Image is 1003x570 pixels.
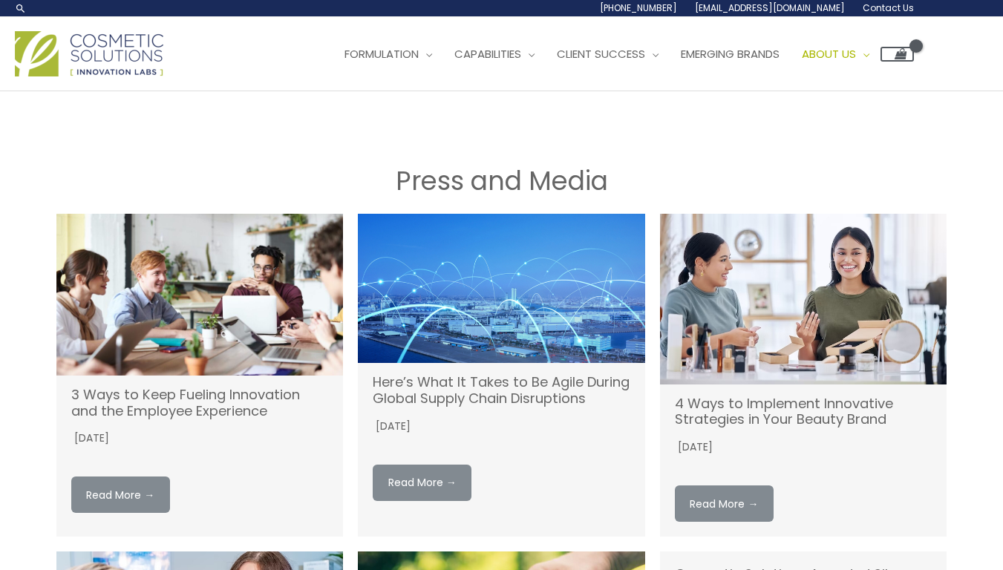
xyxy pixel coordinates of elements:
a: Read More → [675,485,774,522]
span: About Us [802,46,856,62]
a: (opens in a new tab) [56,214,344,375]
time: [DATE] [71,430,109,447]
a: 3 Ways to Keep Fueling Innovation and the Employee Experience (opens in a new tab) [71,385,300,420]
span: Capabilities [454,46,521,62]
span: Emerging Brands [681,46,780,62]
a: Capabilities [443,32,546,76]
a: Read More → (opens in a new tab) [373,465,471,501]
a: View Shopping Cart, empty [881,47,914,62]
a: Here’s What It Takes to Be Agile During Global Supply Chain Disruptions [373,373,630,407]
h1: Press and Media [56,163,947,199]
span: [PHONE_NUMBER] [600,1,677,14]
a: Search icon link [15,2,27,14]
a: (opens in a new tab) [358,214,645,363]
span: Client Success [557,46,645,62]
a: Read More → (opens in a new tab) [71,476,170,513]
a: Formulation [333,32,443,76]
span: [EMAIL_ADDRESS][DOMAIN_NAME] [695,1,845,14]
img: 3 Ways to Keep Fueling Innovation and the Employee Experience [56,214,344,375]
time: [DATE] [675,439,713,456]
span: Contact Us [863,1,914,14]
a: Client Success [546,32,670,76]
a: Emerging Brands [670,32,791,76]
a: 4 Ways to Implement Innovative Strategies in Your Beauty Brand [675,394,893,429]
a: About Us [791,32,881,76]
nav: Site Navigation [322,32,914,76]
span: Formulation [344,46,419,62]
time: [DATE] [373,418,411,435]
img: Cosmetic Solutions Logo [15,31,163,76]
